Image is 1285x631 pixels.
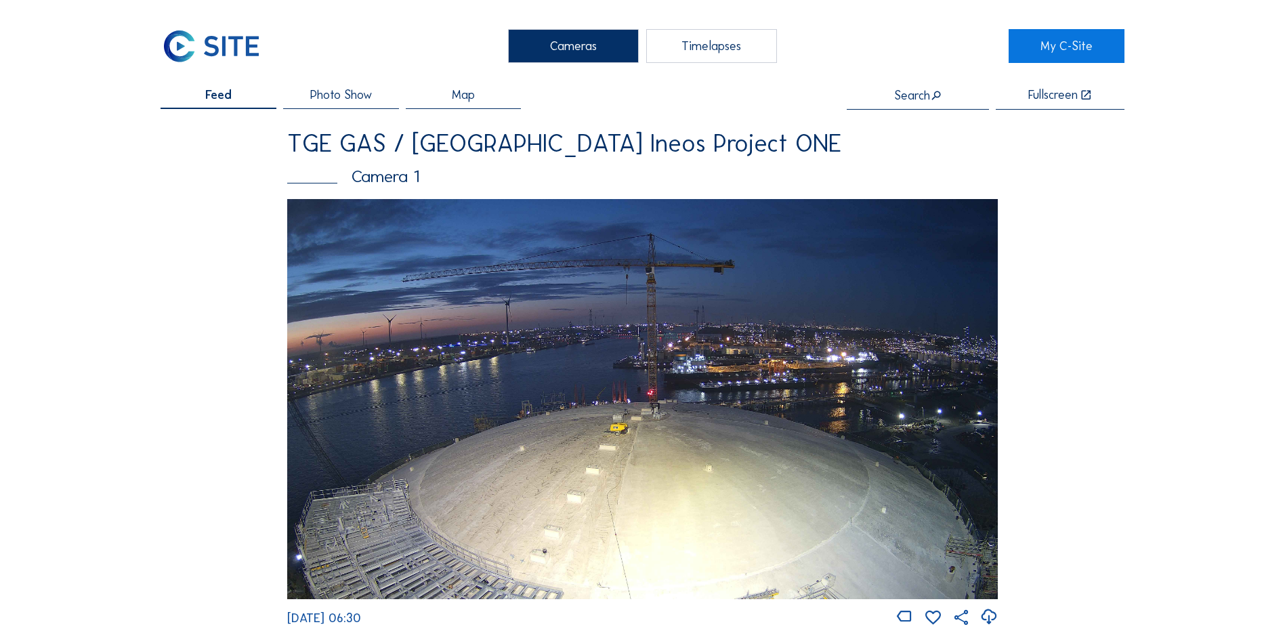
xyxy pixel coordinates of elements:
[287,611,361,626] span: [DATE] 06:30
[161,29,276,63] a: C-SITE Logo
[161,29,261,63] img: C-SITE Logo
[1028,89,1078,102] div: Fullscreen
[646,29,777,63] div: Timelapses
[287,168,998,185] div: Camera 1
[287,131,998,156] div: TGE GAS / [GEOGRAPHIC_DATA] Ineos Project ONE
[287,199,998,599] img: Image
[310,89,372,101] span: Photo Show
[508,29,639,63] div: Cameras
[452,89,475,101] span: Map
[1009,29,1124,63] a: My C-Site
[205,89,232,101] span: Feed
